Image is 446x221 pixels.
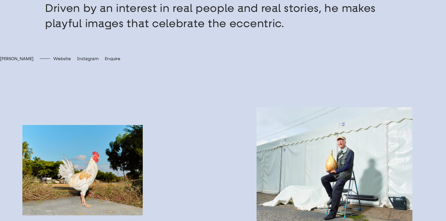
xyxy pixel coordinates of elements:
[53,56,71,61] span: Website
[105,56,120,61] span: Enquire
[77,56,99,61] a: Instagramthe_jackkenyon
[105,56,120,61] a: Enquire[EMAIL_ADDRESS][DOMAIN_NAME]
[53,56,71,61] a: Website[DOMAIN_NAME]
[77,56,99,61] span: Instagram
